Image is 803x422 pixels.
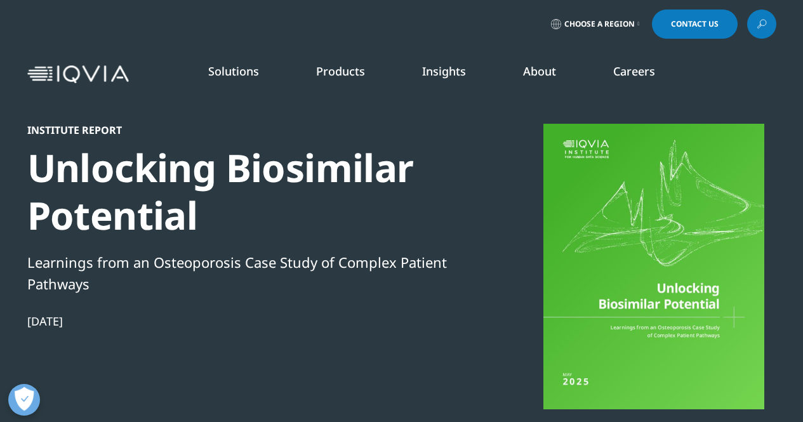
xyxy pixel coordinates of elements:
[27,124,463,136] div: Institute Report
[671,20,719,28] span: Contact Us
[316,63,365,79] a: Products
[564,19,635,29] span: Choose a Region
[27,251,463,294] div: Learnings from an Osteoporosis Case Study of Complex Patient Pathways
[652,10,738,39] a: Contact Us
[208,63,259,79] a: Solutions
[422,63,466,79] a: Insights
[27,144,463,239] div: Unlocking Biosimilar Potential
[134,44,776,104] nav: Primary
[27,313,463,329] div: [DATE]
[523,63,556,79] a: About
[27,65,129,84] img: IQVIA Healthcare Information Technology and Pharma Clinical Research Company
[8,384,40,416] button: Open Preferences
[613,63,655,79] a: Careers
